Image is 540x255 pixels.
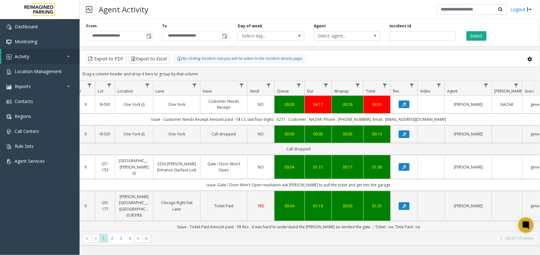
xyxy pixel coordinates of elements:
a: Lot Filter Menu [105,81,114,90]
span: NO [258,102,264,107]
a: Rec. Filter Menu [408,81,416,90]
img: 'icon' [6,114,11,119]
a: 00:03 [336,203,360,209]
span: Location Management [15,68,62,74]
a: 9 [80,101,91,107]
a: 01:25 [368,203,387,209]
a: Call dropped [204,131,243,137]
span: Rule Sets [15,143,34,149]
span: Page 1 [99,234,108,243]
a: 00:00 [278,131,301,137]
a: Agent Filter Menu [482,81,490,90]
span: Select day... [238,31,291,40]
img: 'icon' [6,99,11,104]
span: Reports [15,83,31,89]
a: NO [251,131,270,137]
h3: Agent Activity [95,2,151,17]
a: Lane Filter Menu [190,81,199,90]
span: Page 3 [117,234,125,243]
a: [PERSON_NAME][GEOGRAPHIC_DATA] ([GEOGRAPHIC_DATA]) (I) (R390) [119,194,149,218]
div: 00:18 [336,101,360,107]
a: [PERSON_NAME] [449,101,488,107]
kendo-pager-info: 1 - 30 of 115 items [155,236,533,241]
a: 01:36 [368,164,387,170]
img: 'icon' [6,69,11,74]
div: Data table [80,81,540,231]
a: 00:04 [278,164,301,170]
a: 00:17 [336,164,360,170]
span: Video [420,88,431,94]
button: Export to Excel [128,54,170,64]
img: 'icon' [6,39,11,45]
span: Location [117,88,133,94]
span: Contacts [15,98,33,104]
a: 9 [80,203,91,209]
span: Toggle popup [221,31,228,40]
span: Vend [250,88,259,94]
a: NO [251,164,270,170]
a: One York (I) [119,101,149,107]
button: Select [466,31,487,41]
label: From [86,23,97,29]
a: 2250 [PERSON_NAME] Entrance (Surface Lot) [157,161,196,173]
img: infoIcon.svg [177,56,182,61]
span: Activity [15,53,29,59]
a: Queue Filter Menu [295,81,303,90]
span: Total [366,88,375,94]
a: 9 [80,131,91,137]
a: 00:05 [309,131,328,137]
img: 'icon' [6,84,11,89]
a: I27-153 [99,161,111,173]
span: Source [524,88,537,94]
a: Chicago Right Exit Lane [157,200,196,212]
a: Vend Filter Menu [264,81,273,90]
label: To [162,23,167,29]
a: 00:10 [368,131,387,137]
a: One York [157,131,196,137]
span: Go to the last page [143,234,151,243]
span: [PERSON_NAME] [494,88,523,94]
a: [PERSON_NAME] [449,203,488,209]
span: NO [258,131,264,137]
div: Drag a column header and drop it here to group by that column [80,68,540,79]
label: Agent [314,23,326,29]
a: NAZAR [496,101,518,107]
span: Wrapup [334,88,349,94]
a: I9-501 [99,101,111,107]
img: logout [527,6,532,13]
div: 04:17 [309,101,328,107]
a: [GEOGRAPHIC_DATA][PERSON_NAME] (I) [119,158,149,176]
span: Page 2 [108,234,116,243]
a: Parker Filter Menu [512,81,521,90]
img: pageIcon [86,2,92,17]
a: I9-501 [99,131,111,137]
a: 04:35 [368,101,387,107]
span: Page 4 [125,234,134,243]
a: Location Filter Menu [143,81,152,90]
a: Logout [510,6,532,13]
a: 01:15 [309,164,328,170]
a: One York [157,101,196,107]
a: Issue Filter Menu [237,81,246,90]
a: H Filter Menu [85,81,94,90]
a: YES [251,203,270,209]
button: Export to PDF [86,54,126,64]
a: [PERSON_NAME] [449,164,488,170]
span: Call Centers [15,128,39,134]
a: Ticket Paid [204,203,243,209]
span: YES [258,203,264,209]
img: 'icon' [6,54,11,59]
label: Incident Id [389,23,411,29]
a: Video Filter Menu [435,81,443,90]
div: 01:18 [309,203,328,209]
img: 'icon' [6,129,11,134]
span: Dashboard [15,24,38,30]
